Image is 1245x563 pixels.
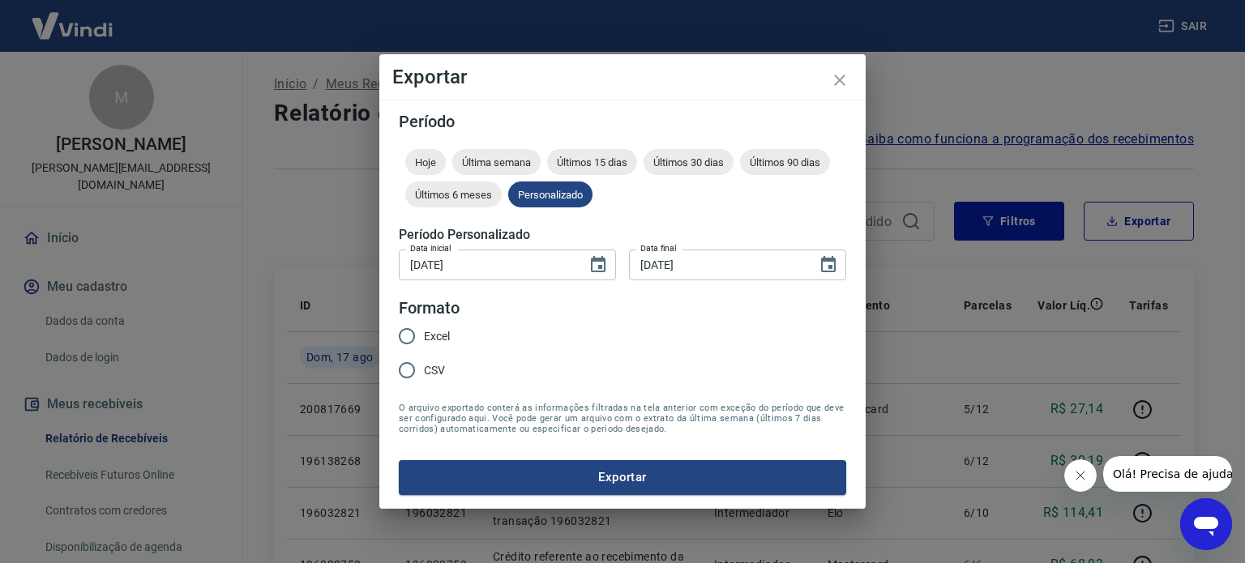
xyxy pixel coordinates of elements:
div: Hoje [405,149,446,175]
button: Choose date, selected date is 17 de ago de 2025 [812,249,845,281]
span: O arquivo exportado conterá as informações filtradas na tela anterior com exceção do período que ... [399,403,846,434]
div: Última semana [452,149,541,175]
span: Últimos 30 dias [644,156,734,168]
button: Choose date, selected date is 31 de jul de 2025 [582,249,614,281]
div: Últimos 90 dias [740,149,830,175]
iframe: Mensagem da empresa [1103,456,1232,492]
h5: Período Personalizado [399,227,846,243]
span: Olá! Precisa de ajuda? [10,11,136,24]
div: Últimos 30 dias [644,149,734,175]
span: Excel [424,328,450,345]
button: Exportar [399,460,846,494]
span: Últimos 6 meses [405,189,502,201]
input: DD/MM/YYYY [399,250,575,279]
legend: Formato [399,296,460,320]
label: Data inicial [410,242,451,254]
span: Hoje [405,156,446,168]
div: Últimos 15 dias [547,149,637,175]
div: Personalizado [508,181,593,207]
div: Últimos 6 meses [405,181,502,207]
iframe: Botão para abrir a janela de mensagens [1180,498,1232,550]
span: Personalizado [508,189,593,201]
span: Última semana [452,156,541,168]
span: CSV [424,362,445,379]
span: Últimos 15 dias [547,156,637,168]
button: close [820,61,859,100]
input: DD/MM/YYYY [629,250,806,279]
label: Data final [640,242,677,254]
iframe: Fechar mensagem [1064,459,1097,492]
span: Últimos 90 dias [740,156,830,168]
h4: Exportar [392,67,853,87]
h5: Período [399,113,846,130]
